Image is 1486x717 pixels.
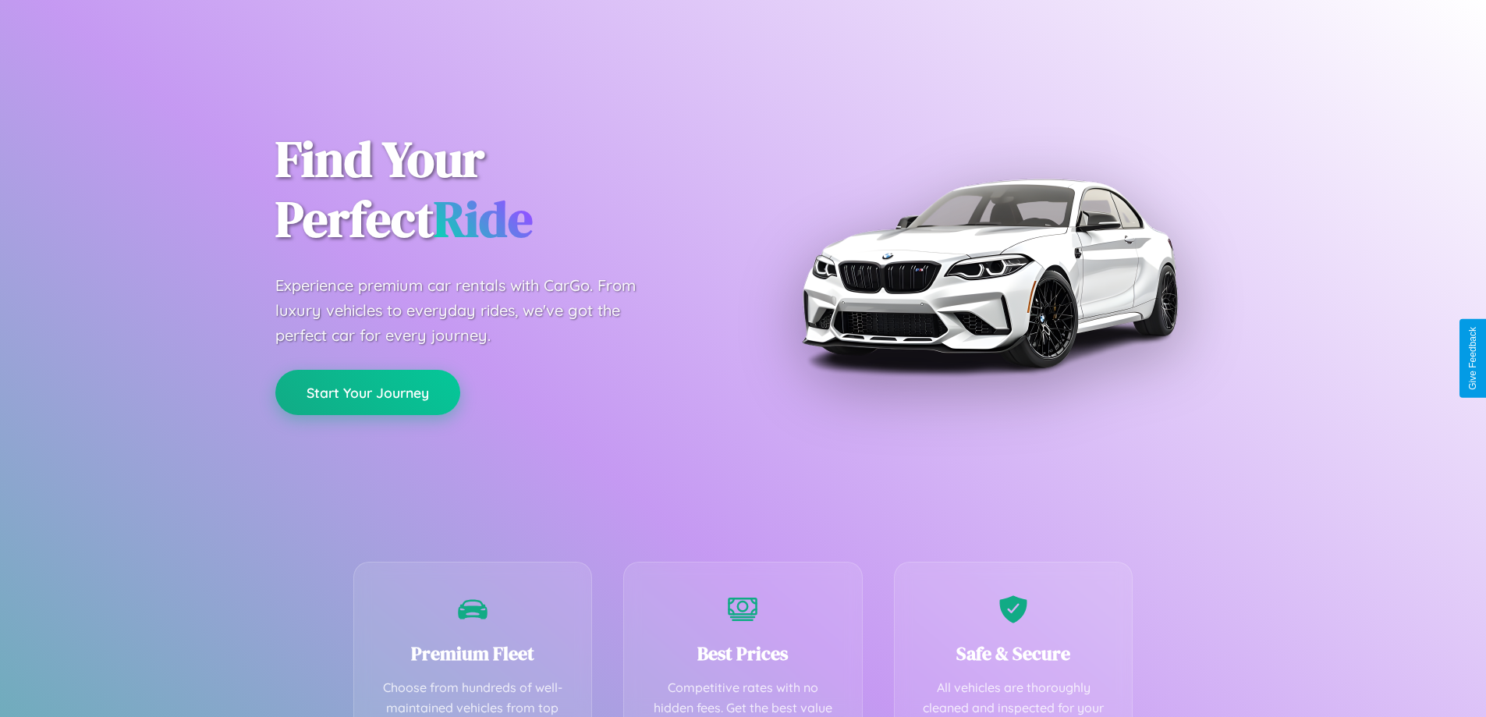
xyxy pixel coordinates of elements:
h3: Best Prices [647,641,839,666]
h1: Find Your Perfect [275,130,720,250]
button: Start Your Journey [275,370,460,415]
p: Experience premium car rentals with CarGo. From luxury vehicles to everyday rides, we've got the ... [275,273,665,348]
img: Premium BMW car rental vehicle [794,78,1184,468]
h3: Safe & Secure [918,641,1109,666]
div: Give Feedback [1467,327,1478,390]
span: Ride [434,185,533,253]
h3: Premium Fleet [378,641,569,666]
